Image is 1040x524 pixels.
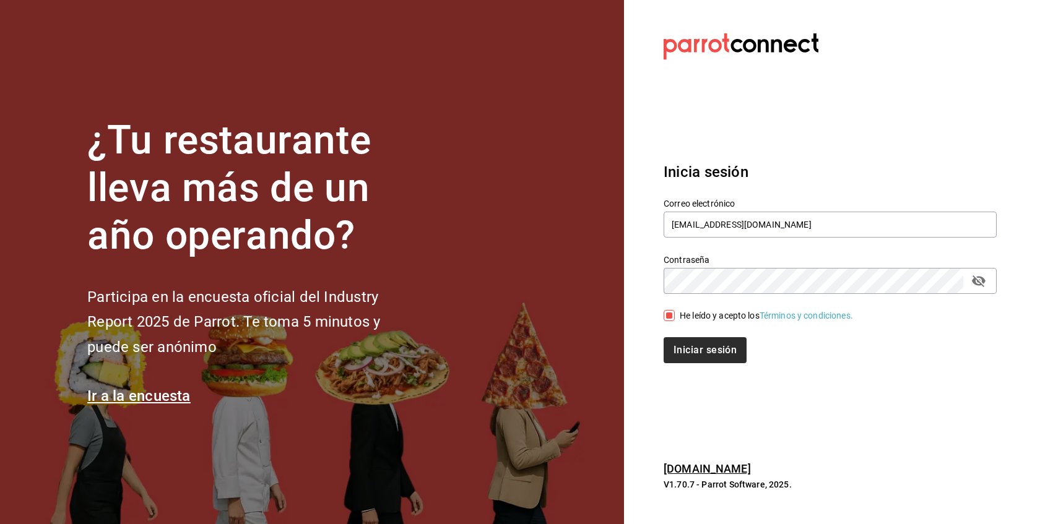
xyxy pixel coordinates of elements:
[680,309,853,322] div: He leído y acepto los
[968,270,989,291] button: passwordField
[664,199,997,208] label: Correo electrónico
[664,212,997,238] input: Ingresa tu correo electrónico
[87,387,191,405] a: Ir a la encuesta
[664,337,747,363] button: Iniciar sesión
[664,161,997,183] h3: Inicia sesión
[664,256,997,264] label: Contraseña
[87,285,422,360] h2: Participa en la encuesta oficial del Industry Report 2025 de Parrot. Te toma 5 minutos y puede se...
[664,462,751,475] a: [DOMAIN_NAME]
[664,478,997,491] p: V1.70.7 - Parrot Software, 2025.
[87,117,422,259] h1: ¿Tu restaurante lleva más de un año operando?
[760,311,853,320] a: Términos y condiciones.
